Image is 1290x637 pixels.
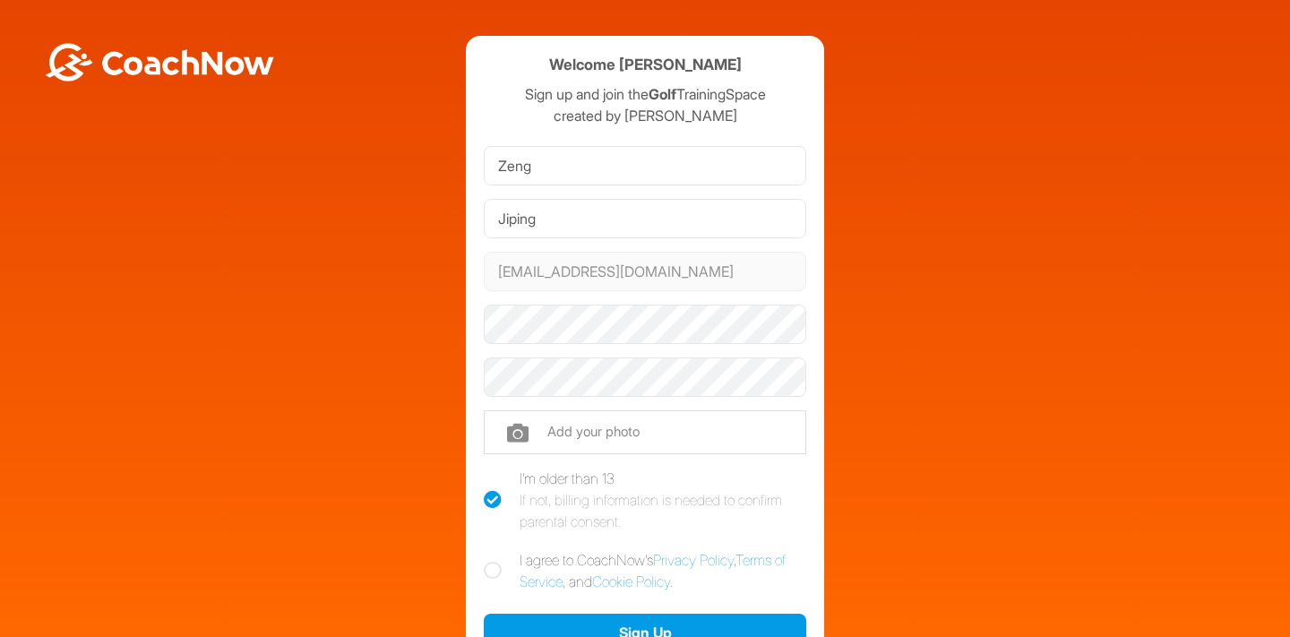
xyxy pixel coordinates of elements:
[484,252,806,291] input: Email
[484,199,806,238] input: Last Name
[484,83,806,105] p: Sign up and join the TrainingSpace
[649,85,676,103] strong: Golf
[520,468,806,532] div: I'm older than 13
[484,146,806,185] input: First Name
[549,54,742,76] h4: Welcome [PERSON_NAME]
[653,551,734,569] a: Privacy Policy
[484,549,806,592] label: I agree to CoachNow's , , and .
[592,572,670,590] a: Cookie Policy
[43,43,276,82] img: BwLJSsUCoWCh5upNqxVrqldRgqLPVwmV24tXu5FoVAoFEpwwqQ3VIfuoInZCoVCoTD4vwADAC3ZFMkVEQFDAAAAAElFTkSuQmCC
[520,489,806,532] div: If not, billing information is needed to confirm parental consent.
[520,551,786,590] a: Terms of Service
[484,105,806,126] p: created by [PERSON_NAME]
